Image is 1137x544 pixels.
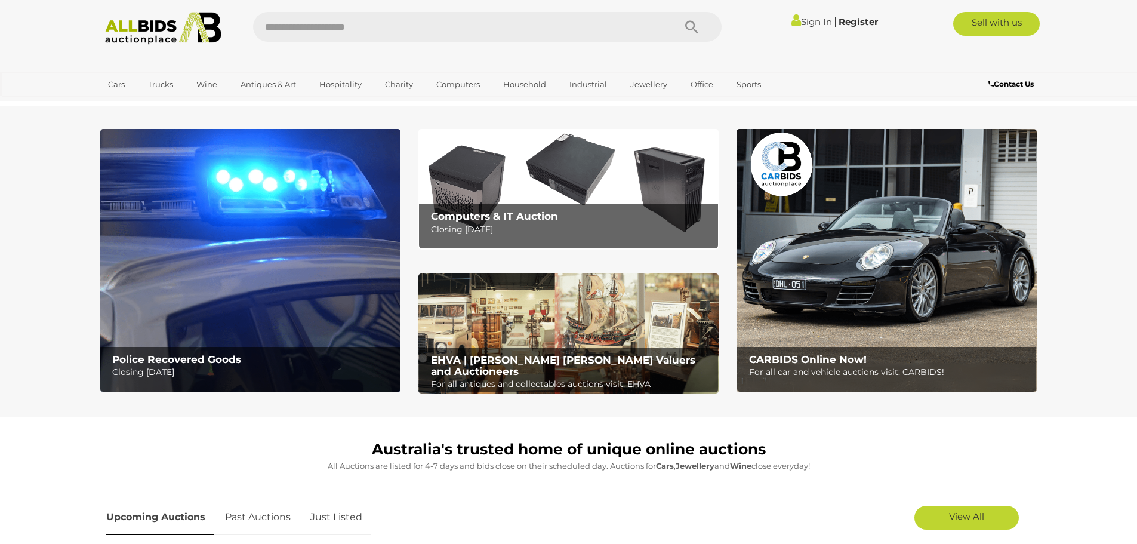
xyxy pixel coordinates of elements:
p: Closing [DATE] [431,222,712,237]
strong: Cars [656,461,674,471]
a: Contact Us [988,78,1037,91]
b: CARBIDS Online Now! [749,354,867,365]
img: Police Recovered Goods [100,129,400,392]
b: Computers & IT Auction [431,210,558,222]
a: Office [683,75,721,94]
img: Computers & IT Auction [418,129,719,249]
a: Jewellery [623,75,675,94]
a: Charity [377,75,421,94]
span: View All [949,511,984,522]
a: Sign In [791,16,832,27]
a: Trucks [140,75,181,94]
img: EHVA | Evans Hastings Valuers and Auctioneers [418,273,719,394]
a: [GEOGRAPHIC_DATA] [100,94,201,114]
span: | [834,15,837,28]
p: For all antiques and collectables auctions visit: EHVA [431,377,712,392]
img: Allbids.com.au [98,12,228,45]
a: Computers & IT Auction Computers & IT Auction Closing [DATE] [418,129,719,249]
p: All Auctions are listed for 4-7 days and bids close on their scheduled day. Auctions for , and cl... [106,459,1031,473]
a: View All [914,506,1019,530]
a: Computers [429,75,488,94]
a: Wine [189,75,225,94]
a: Register [839,16,878,27]
a: Sports [729,75,769,94]
a: Antiques & Art [233,75,304,94]
button: Search [662,12,722,42]
a: Police Recovered Goods Police Recovered Goods Closing [DATE] [100,129,400,392]
b: EHVA | [PERSON_NAME] [PERSON_NAME] Valuers and Auctioneers [431,354,695,377]
b: Police Recovered Goods [112,354,241,365]
a: Just Listed [301,500,371,535]
a: Cars [100,75,133,94]
a: Past Auctions [216,500,300,535]
p: Closing [DATE] [112,365,393,380]
img: CARBIDS Online Now! [737,129,1037,392]
h1: Australia's trusted home of unique online auctions [106,441,1031,458]
a: Hospitality [312,75,369,94]
a: CARBIDS Online Now! CARBIDS Online Now! For all car and vehicle auctions visit: CARBIDS! [737,129,1037,392]
p: For all car and vehicle auctions visit: CARBIDS! [749,365,1030,380]
a: Sell with us [953,12,1040,36]
a: Household [495,75,554,94]
a: Upcoming Auctions [106,500,214,535]
a: Industrial [562,75,615,94]
strong: Jewellery [676,461,714,471]
b: Contact Us [988,79,1034,88]
strong: Wine [730,461,751,471]
a: EHVA | Evans Hastings Valuers and Auctioneers EHVA | [PERSON_NAME] [PERSON_NAME] Valuers and Auct... [418,273,719,394]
